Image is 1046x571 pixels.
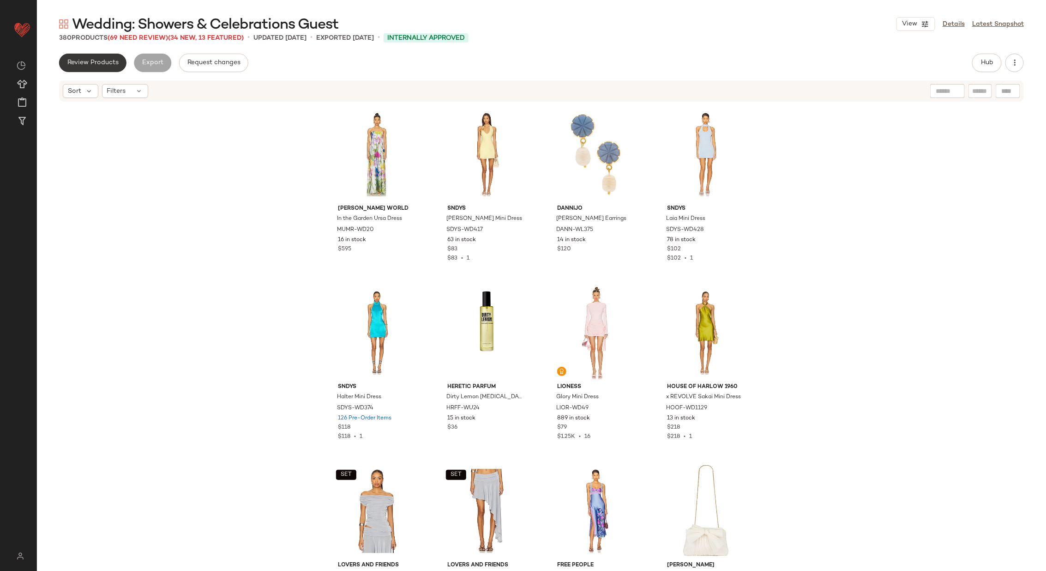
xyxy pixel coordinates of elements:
[680,434,689,440] span: •
[337,404,373,413] span: SDYS-WD374
[331,286,423,379] img: SDYS-WD374_V1.jpg
[902,20,917,28] span: View
[972,54,1002,72] button: Hub
[448,245,458,254] span: $83
[467,255,470,261] span: 1
[447,404,480,413] span: HRFF-WU24
[550,464,643,558] img: FREE-WD3070_V1.jpg
[667,424,680,432] span: $218
[338,245,351,254] span: $595
[550,286,643,379] img: LIOR-WD49_V1.jpg
[440,464,533,558] img: LOVF-WQ997_V1.jpg
[448,205,526,213] span: SNDYS
[253,33,307,43] p: updated [DATE]
[667,245,681,254] span: $102
[681,255,690,261] span: •
[557,414,590,423] span: 889 in stock
[338,205,416,213] span: [PERSON_NAME] World
[943,19,965,29] a: Details
[17,61,26,70] img: svg%3e
[440,286,533,379] img: HRFF-WU24_V1.jpg
[59,35,72,42] span: 380
[338,383,416,391] span: SNDYS
[557,424,567,432] span: $79
[550,108,643,201] img: DANN-WL375_V1.jpg
[667,383,745,391] span: House of Harlow 1960
[556,226,593,234] span: DANN-WL375
[59,19,68,29] img: svg%3e
[337,226,374,234] span: MUMR-WD20
[972,19,1024,29] a: Latest Snapshot
[67,59,119,67] span: Review Products
[331,464,423,558] img: LOVF-WS3261_V1.jpg
[557,383,635,391] span: LIONESS
[557,561,635,570] span: Free People
[108,35,168,42] span: (69 Need Review)
[187,59,240,67] span: Request changes
[59,33,244,43] div: Products
[584,434,590,440] span: 16
[310,32,313,43] span: •
[666,226,704,234] span: SDYS-WD428
[338,434,350,440] span: $118
[446,470,466,480] button: SET
[667,236,696,244] span: 78 in stock
[448,424,458,432] span: $36
[660,464,752,558] img: LOEF-WY191_V1.jpg
[458,255,467,261] span: •
[896,17,935,31] button: View
[557,434,575,440] span: $1.25K
[448,236,476,244] span: 63 in stock
[666,404,707,413] span: HOOF-WD1129
[360,434,362,440] span: 1
[667,434,680,440] span: $218
[556,393,599,401] span: Glory Mini Dress
[247,32,250,43] span: •
[450,472,462,478] span: SET
[107,86,126,96] span: Filters
[666,393,741,401] span: x REVOLVE Sakai Mini Dress
[980,59,993,67] span: Hub
[448,383,526,391] span: HERETIC PARFUM
[447,393,525,401] span: Dirty Lemon [MEDICAL_DATA] Mist
[557,236,586,244] span: 14 in stock
[667,205,745,213] span: SNDYS
[350,434,360,440] span: •
[448,255,458,261] span: $83
[378,32,380,43] span: •
[557,245,571,254] span: $120
[72,16,338,34] span: Wedding: Showers & Celebrations Guest
[666,215,705,223] span: Laia Mini Dress
[68,86,81,96] span: Sort
[556,404,589,413] span: LIOR-WD49
[13,20,31,39] img: heart_red.DM2ytmEG.svg
[660,108,752,201] img: SDYS-WD428_V1.jpg
[338,424,350,432] span: $118
[168,35,244,42] span: (34 New, 13 Featured)
[337,393,381,401] span: Halter Mini Dress
[337,215,402,223] span: In the Garden Ursa Dress
[559,369,565,374] img: svg%3e
[448,561,526,570] span: Lovers and Friends
[447,215,523,223] span: [PERSON_NAME] Mini Dress
[689,434,692,440] span: 1
[690,255,693,261] span: 1
[59,54,126,72] button: Review Products
[575,434,584,440] span: •
[316,33,374,43] p: Exported [DATE]
[440,108,533,201] img: SDYS-WD417_V1.jpg
[667,561,745,570] span: [PERSON_NAME]
[331,108,423,201] img: MUMR-WD20_V1.jpg
[179,54,248,72] button: Request changes
[448,414,476,423] span: 15 in stock
[387,33,465,43] span: Internally Approved
[556,215,626,223] span: [PERSON_NAME] Earrings
[557,205,635,213] span: DANNIJO
[447,226,483,234] span: SDYS-WD417
[11,553,29,560] img: svg%3e
[338,236,366,244] span: 16 in stock
[667,414,695,423] span: 13 in stock
[660,286,752,379] img: HOOF-WD1129_V1.jpg
[338,561,416,570] span: Lovers and Friends
[338,414,391,423] span: 126 Pre-Order Items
